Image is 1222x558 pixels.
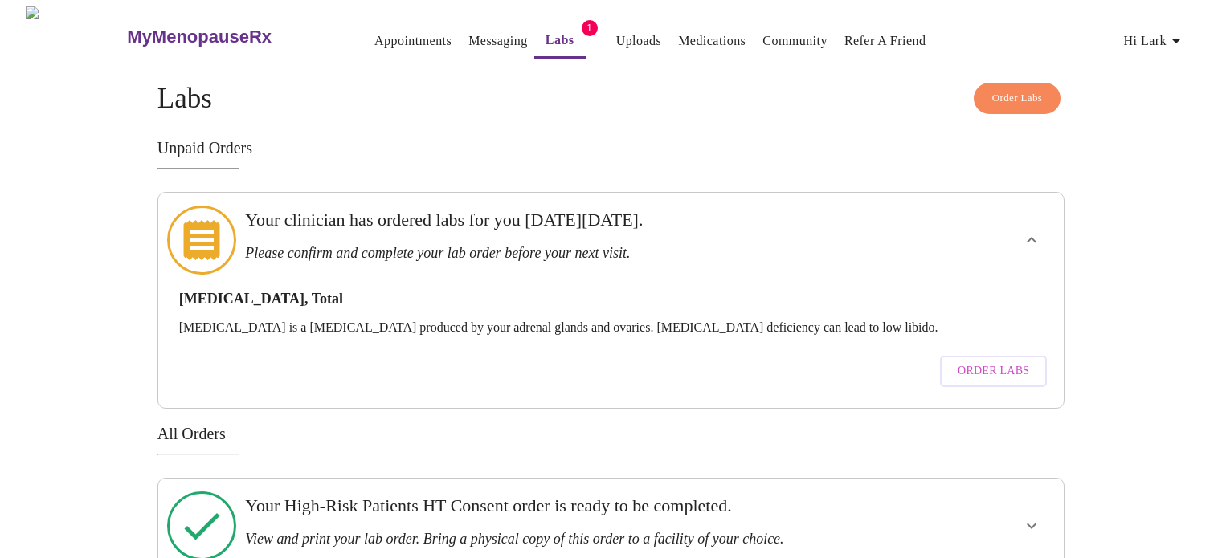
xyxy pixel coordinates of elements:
span: Hi Lark [1124,30,1186,52]
a: Labs [546,29,574,51]
h3: All Orders [157,425,1065,443]
a: Refer a Friend [844,30,926,52]
button: Hi Lark [1118,25,1192,57]
h3: Your High-Risk Patients HT Consent order is ready to be completed. [245,495,889,516]
h3: Unpaid Orders [157,139,1065,157]
span: 1 [582,20,598,36]
button: Community [756,25,834,57]
a: Messaging [468,30,527,52]
a: MyMenopauseRx [125,9,336,65]
a: Order Labs [936,348,1051,395]
h3: [MEDICAL_DATA], Total [179,291,1044,308]
h4: Labs [157,83,1065,115]
a: Appointments [374,30,452,52]
a: Uploads [616,30,662,52]
button: Refer a Friend [838,25,933,57]
h3: Your clinician has ordered labs for you [DATE][DATE]. [245,210,889,230]
p: [MEDICAL_DATA] is a [MEDICAL_DATA] produced by your adrenal glands and ovaries. [MEDICAL_DATA] de... [179,320,1044,335]
button: show more [1012,221,1051,259]
img: MyMenopauseRx Logo [26,6,125,67]
h3: MyMenopauseRx [127,26,272,47]
button: Messaging [462,25,533,57]
h3: View and print your lab order. Bring a physical copy of this order to a facility of your choice. [245,531,889,548]
button: Order Labs [940,356,1047,387]
span: Order Labs [958,361,1029,381]
h3: Please confirm and complete your lab order before your next visit. [245,245,889,262]
button: Appointments [368,25,458,57]
a: Medications [678,30,746,52]
span: Order Labs [992,89,1043,108]
a: Community [762,30,828,52]
button: Uploads [610,25,668,57]
button: Labs [534,24,586,59]
button: Order Labs [974,83,1061,114]
button: show more [1012,507,1051,545]
button: Medications [672,25,752,57]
